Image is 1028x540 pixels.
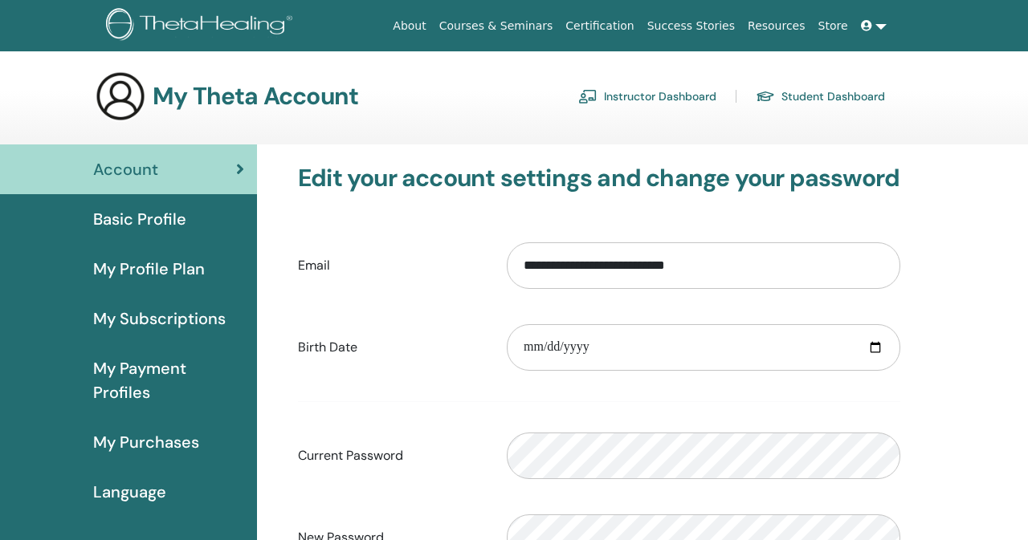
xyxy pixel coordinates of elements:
a: Store [812,11,855,41]
label: Current Password [286,441,495,471]
span: My Purchases [93,430,199,454]
img: logo.png [106,8,298,44]
span: My Payment Profiles [93,356,244,404]
h3: Edit your account settings and change your password [298,164,900,193]
img: graduation-cap.svg [756,90,775,104]
span: My Profile Plan [93,257,205,281]
span: My Subscriptions [93,307,226,331]
img: chalkboard-teacher.svg [578,89,598,104]
a: About [386,11,432,41]
a: Courses & Seminars [433,11,560,41]
a: Success Stories [641,11,741,41]
span: Account [93,157,158,181]
h3: My Theta Account [153,82,358,111]
label: Birth Date [286,332,495,363]
a: Resources [741,11,812,41]
a: Instructor Dashboard [578,83,716,109]
span: Language [93,480,166,504]
a: Certification [559,11,640,41]
a: Student Dashboard [756,83,885,109]
label: Email [286,250,495,281]
img: generic-user-icon.jpg [95,71,146,122]
span: Basic Profile [93,207,186,231]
